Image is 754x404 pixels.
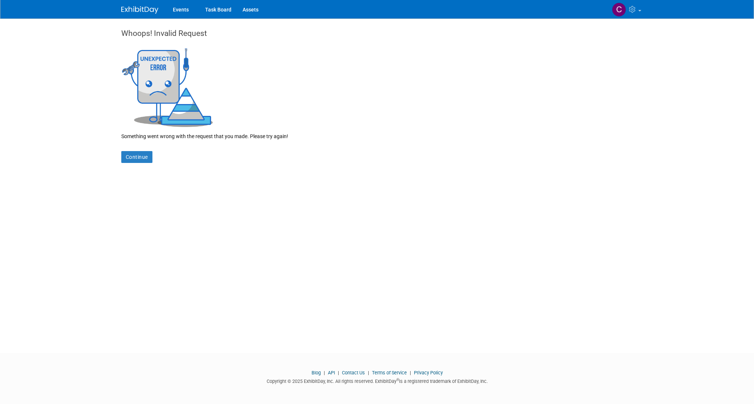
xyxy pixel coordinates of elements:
img: Invalid Request [121,46,214,127]
span: | [408,370,413,375]
span: | [366,370,371,375]
a: Continue [121,151,152,163]
div: Something went wrong with the request that you made. Please try again! [121,127,633,140]
div: Whoops! Invalid Request [121,28,633,46]
a: Contact Us [342,370,365,375]
span: | [322,370,327,375]
a: Blog [312,370,321,375]
img: Christine Ritchlin [612,3,626,17]
span: | [336,370,341,375]
a: Privacy Policy [414,370,443,375]
img: ExhibitDay [121,6,158,14]
a: API [328,370,335,375]
a: Terms of Service [372,370,407,375]
sup: ® [396,378,399,382]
